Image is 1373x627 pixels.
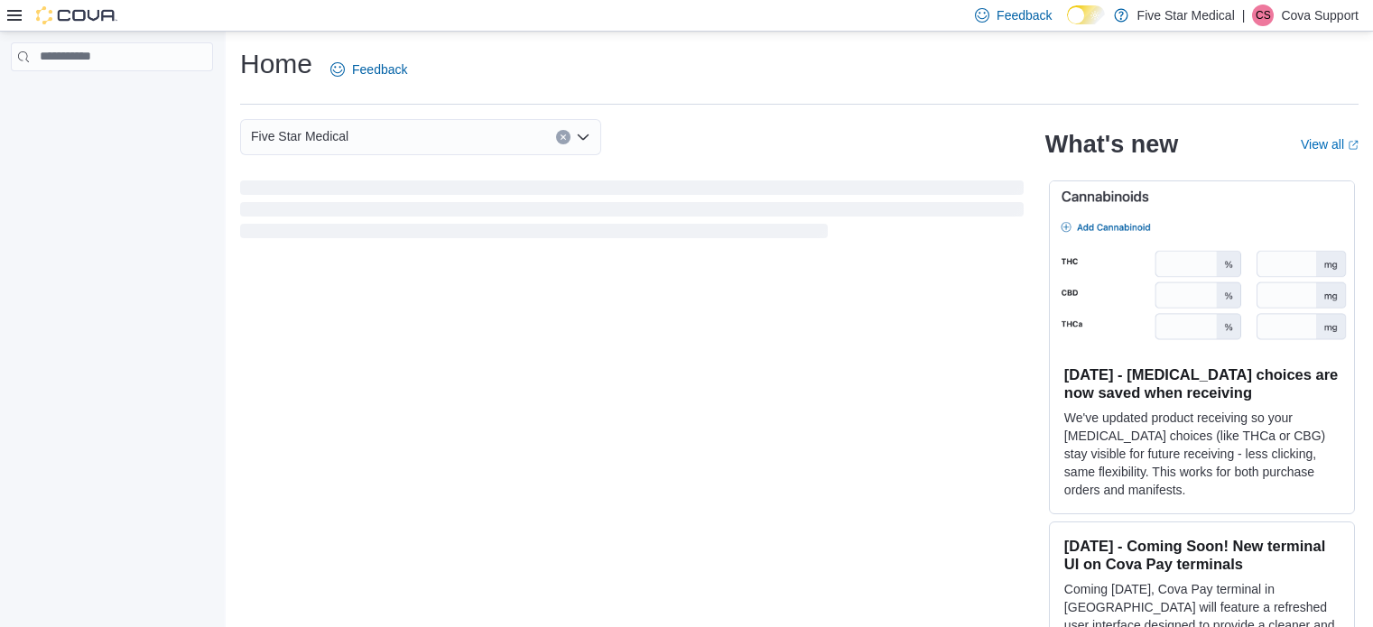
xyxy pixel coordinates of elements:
div: Cova Support [1252,5,1274,26]
span: Loading [240,184,1024,242]
button: Open list of options [576,130,590,144]
button: Clear input [556,130,571,144]
p: | [1242,5,1246,26]
h2: What's new [1045,130,1178,159]
span: Dark Mode [1067,24,1068,25]
a: Feedback [323,51,414,88]
h3: [DATE] - Coming Soon! New terminal UI on Cova Pay terminals [1064,537,1340,573]
svg: External link [1348,140,1359,151]
nav: Complex example [11,75,213,118]
p: Cova Support [1281,5,1359,26]
span: CS [1256,5,1271,26]
span: Feedback [352,60,407,78]
img: Cova [36,6,117,24]
p: We've updated product receiving so your [MEDICAL_DATA] choices (like THCa or CBG) stay visible fo... [1064,409,1340,499]
h1: Home [240,46,312,82]
span: Feedback [997,6,1052,24]
h3: [DATE] - [MEDICAL_DATA] choices are now saved when receiving [1064,365,1340,401]
p: Five Star Medical [1137,5,1235,26]
a: View allExternal link [1301,137,1359,152]
input: Dark Mode [1067,5,1105,24]
span: Five Star Medical [251,125,348,147]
